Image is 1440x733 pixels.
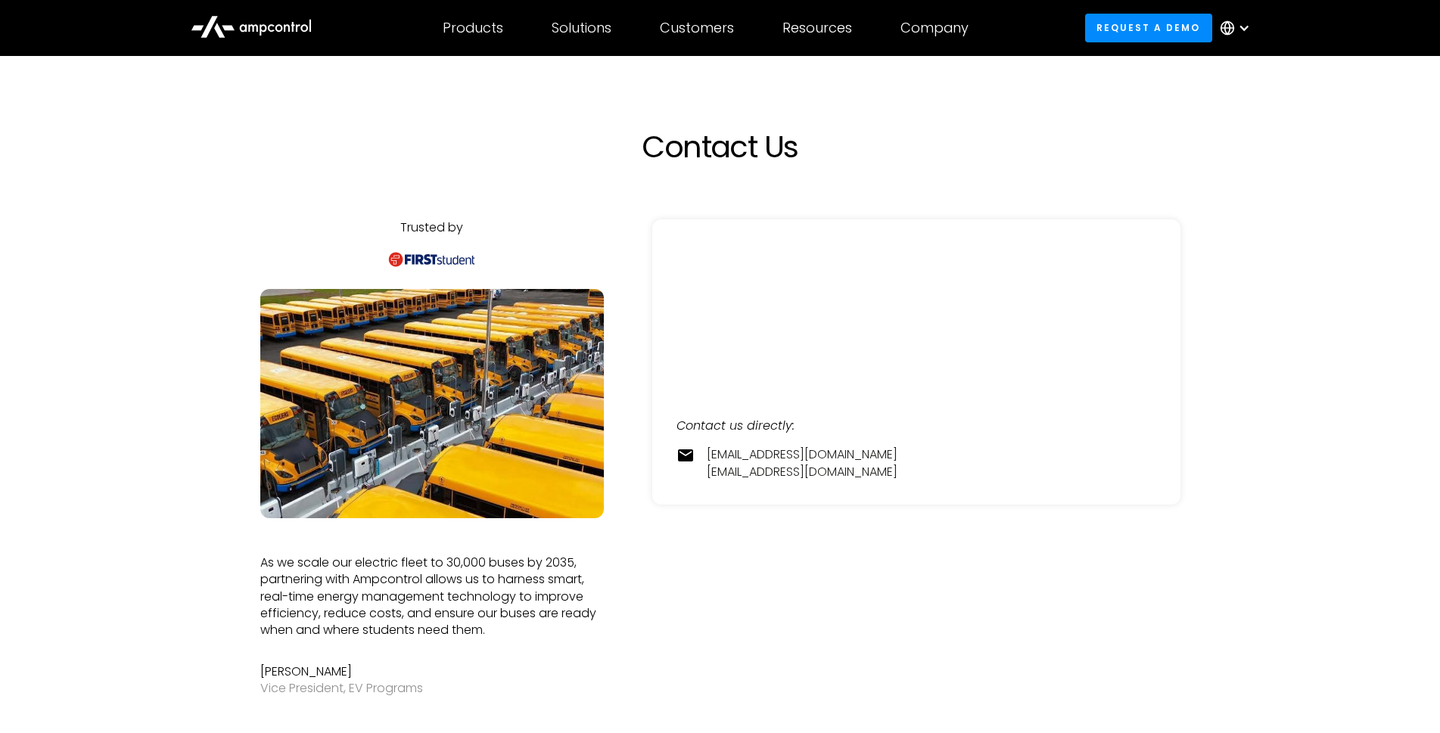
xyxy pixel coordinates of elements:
[707,464,897,480] a: [EMAIL_ADDRESS][DOMAIN_NAME]
[1085,14,1212,42] a: Request a demo
[443,20,503,36] div: Products
[552,20,611,36] div: Solutions
[707,446,897,463] a: [EMAIL_ADDRESS][DOMAIN_NAME]
[782,20,852,36] div: Resources
[387,129,1053,165] h1: Contact Us
[676,418,1156,434] div: Contact us directly:
[660,20,734,36] div: Customers
[676,244,1156,357] iframe: Form 0
[900,20,969,36] div: Company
